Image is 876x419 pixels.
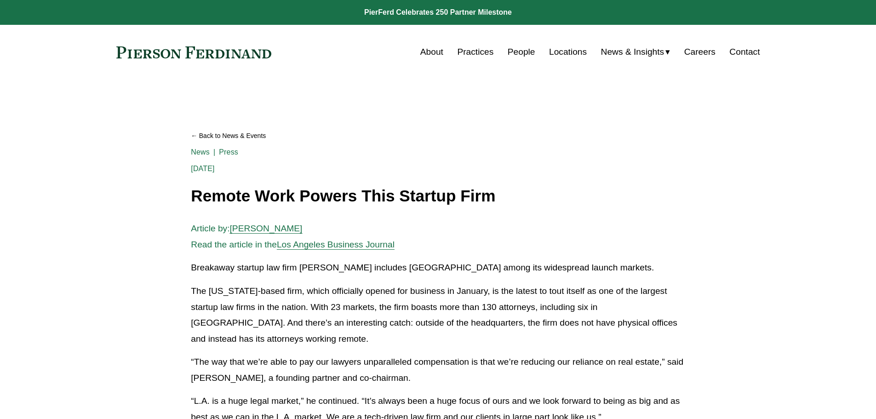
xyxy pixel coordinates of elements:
a: Locations [549,43,587,61]
a: People [508,43,535,61]
span: Read the article in the [191,240,277,249]
a: News [191,148,210,156]
a: Los Angeles Business Journal [277,240,395,249]
p: Breakaway startup law firm [PERSON_NAME] includes [GEOGRAPHIC_DATA] among its widespread launch m... [191,260,685,276]
a: About [420,43,443,61]
span: News & Insights [601,44,664,60]
a: Back to News & Events [191,128,685,144]
span: [DATE] [191,165,214,172]
a: Careers [684,43,716,61]
a: Practices [457,43,493,61]
p: “The way that we’re able to pay our lawyers unparalleled compensation is that we’re reducing our ... [191,354,685,386]
a: Contact [729,43,760,61]
a: [PERSON_NAME] [230,224,303,233]
a: Press [219,148,238,156]
a: folder dropdown [601,43,670,61]
h1: Remote Work Powers This Startup Firm [191,187,685,205]
span: Article by: [191,224,229,233]
p: The [US_STATE]-based firm, which officially opened for business in January, is the latest to tout... [191,283,685,347]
